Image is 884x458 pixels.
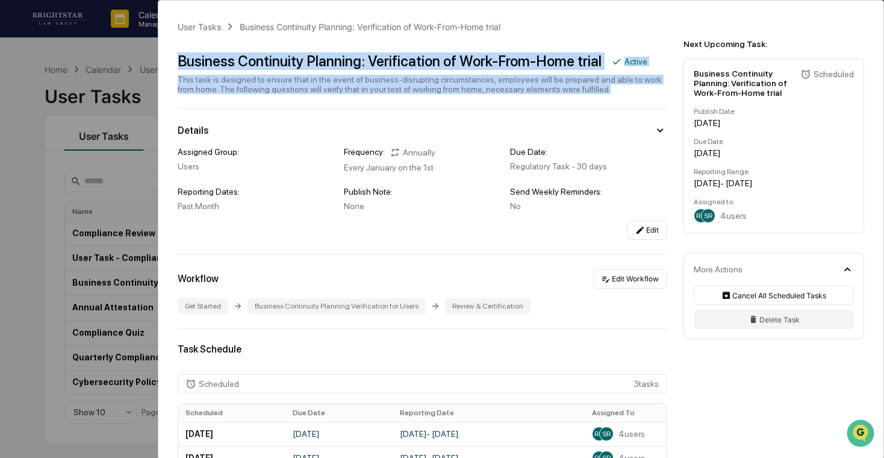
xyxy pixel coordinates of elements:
button: See all [187,131,219,146]
div: Assigned to: [694,198,854,206]
span: [DATE] [107,196,131,206]
div: User Tasks [178,22,221,32]
span: SR [602,430,611,438]
div: Past Month [178,201,334,211]
img: 8933085812038_c878075ebb4cc5468115_72.jpg [25,92,47,114]
td: [DATE] - [DATE] [393,422,585,446]
div: [DATE] [694,148,854,158]
button: Edit [627,221,667,240]
div: No [510,201,667,211]
div: 🔎 [12,271,22,280]
div: We're available if you need us! [54,104,166,114]
span: 4 users [618,429,645,439]
div: Business Continuity Planning: Verification of Work-From-Home trial [240,22,500,32]
div: Publish Date: [694,107,854,116]
button: Delete Task [694,310,854,329]
span: Data Lookup [24,269,76,281]
a: 🔎Data Lookup [7,265,81,286]
div: Annually [390,147,435,158]
div: 🗄️ [87,248,97,257]
div: Due Date: [510,147,667,157]
th: Scheduled [178,404,285,422]
span: RC [594,430,604,438]
div: Details [178,125,208,136]
div: Send Weekly Reminders: [510,187,667,196]
span: Attestations [99,246,149,259]
a: Powered byPylon [85,298,146,308]
th: Due Date [285,404,393,422]
div: More Actions [694,265,742,274]
div: Get Started [178,298,228,314]
div: Workflow [178,273,219,284]
div: Past conversations [12,134,81,143]
span: RC [696,212,706,220]
div: Next Upcoming Task: [683,39,864,49]
span: Preclearance [24,246,78,259]
div: Business Continuity Planning: Verification of Work-From-Home trial [178,52,602,70]
div: Regulatory Task - 30 days [510,162,667,171]
span: SR [704,212,712,220]
span: • [100,164,104,174]
span: Pylon [120,299,146,308]
div: 🖐️ [12,248,22,257]
div: Frequency: [344,147,385,158]
div: Active [624,57,647,66]
div: Scheduled [199,379,239,389]
div: Assigned Group: [178,147,334,157]
img: 1746055101610-c473b297-6a78-478c-a979-82029cc54cd1 [12,92,34,114]
a: 🖐️Preclearance [7,242,82,263]
span: [PERSON_NAME] [37,164,98,174]
span: 4 users [720,211,747,221]
div: Review & Certification [445,298,531,314]
th: Assigned To [585,404,666,422]
div: 3 task s [178,374,667,394]
button: Start new chat [205,96,219,110]
div: Publish Note: [344,187,500,196]
div: Users [178,162,334,171]
div: Task Schedule [178,343,667,355]
div: [DATE] [694,118,854,128]
div: Reporting Dates: [178,187,334,196]
div: This task is designed to ensure that in the event of business-disrupting circumstances, employees... [178,75,667,94]
button: Edit Workflow [593,269,667,289]
div: Reporting Range: [694,168,854,176]
div: Start new chat [54,92,198,104]
img: Cece Ferraez [12,152,31,172]
img: Jack Rasmussen [12,185,31,204]
div: [DATE] - [DATE] [694,178,854,188]
span: [DATE] [107,164,131,174]
div: None [344,201,500,211]
a: 🗄️Attestations [82,242,154,263]
div: Every January on the 1st [344,163,500,172]
div: Business Continuity Planning Verification for Users [247,298,426,314]
img: 1746055101610-c473b297-6a78-478c-a979-82029cc54cd1 [24,197,34,207]
div: Business Continuity Planning: Verification of Work-From-Home trial [694,69,795,98]
th: Reporting Date [393,404,585,422]
p: How can we help? [12,25,219,45]
button: Cancel All Scheduled Tasks [694,286,854,305]
div: Scheduled [814,69,854,79]
td: [DATE] [178,422,285,446]
td: [DATE] [285,422,393,446]
iframe: Open customer support [845,418,878,451]
span: • [100,196,104,206]
div: Due Date: [694,137,854,146]
span: [PERSON_NAME] [37,196,98,206]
